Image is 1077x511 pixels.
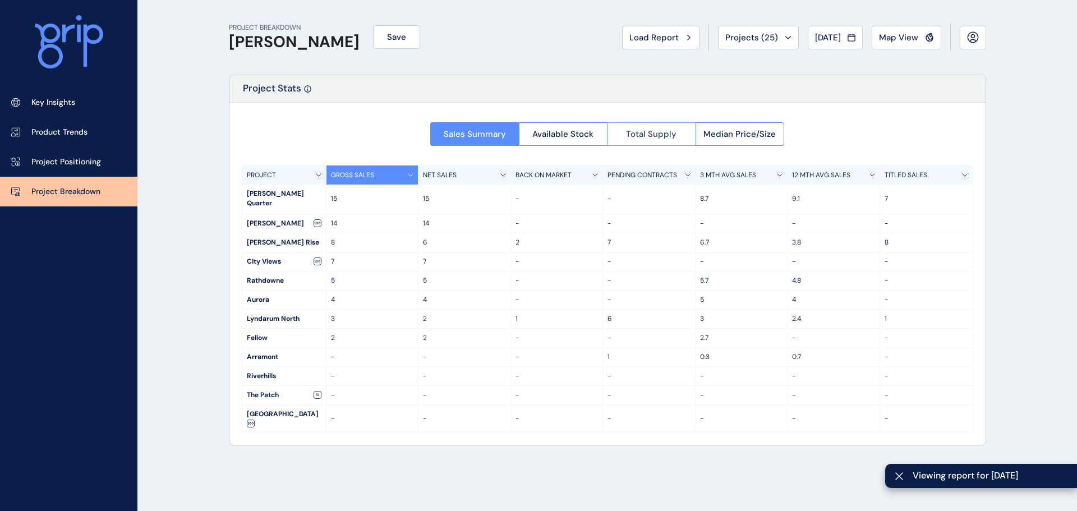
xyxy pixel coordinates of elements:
[607,314,691,324] p: 6
[629,32,679,43] span: Load Report
[516,390,599,400] p: -
[516,238,599,247] p: 2
[700,194,783,204] p: 8.7
[423,390,506,400] p: -
[423,171,457,180] p: NET SALES
[242,271,326,290] div: Rathdowne
[607,219,691,228] p: -
[700,314,783,324] p: 3
[792,314,875,324] p: 2.4
[242,291,326,309] div: Aurora
[519,122,607,146] button: Available Stock
[700,219,783,228] p: -
[607,352,691,362] p: 1
[516,276,599,286] p: -
[718,26,799,49] button: Projects (25)
[792,194,875,204] p: 9.1
[700,352,783,362] p: 0.3
[607,122,696,146] button: Total Supply
[607,257,691,266] p: -
[242,310,326,328] div: Lyndarum North
[792,352,875,362] p: 0.7
[792,219,875,228] p: -
[622,26,699,49] button: Load Report
[229,23,360,33] p: PROJECT BREAKDOWN
[885,194,968,204] p: 7
[423,219,506,228] p: 14
[815,32,841,43] span: [DATE]
[885,219,968,228] p: -
[331,390,414,400] p: -
[331,352,414,362] p: -
[423,371,506,381] p: -
[423,295,506,305] p: 4
[885,371,968,381] p: -
[242,386,326,404] div: The Patch
[792,371,875,381] p: -
[792,333,875,343] p: -
[885,390,968,400] p: -
[607,371,691,381] p: -
[792,257,875,266] p: -
[885,352,968,362] p: -
[242,367,326,385] div: Riverhills
[31,127,88,138] p: Product Trends
[423,257,506,266] p: 7
[885,171,927,180] p: TITLED SALES
[373,25,420,49] button: Save
[31,186,100,197] p: Project Breakdown
[423,414,506,423] p: -
[703,128,776,140] span: Median Price/Size
[242,329,326,347] div: Fellow
[913,469,1068,482] span: Viewing report for [DATE]
[242,233,326,252] div: [PERSON_NAME] Rise
[247,171,276,180] p: PROJECT
[423,333,506,343] p: 2
[516,352,599,362] p: -
[792,238,875,247] p: 3.8
[516,171,572,180] p: BACK ON MARKET
[696,122,785,146] button: Median Price/Size
[331,314,414,324] p: 3
[700,371,783,381] p: -
[516,333,599,343] p: -
[792,390,875,400] p: -
[516,257,599,266] p: -
[229,33,360,52] h1: [PERSON_NAME]
[331,171,374,180] p: GROSS SALES
[242,214,326,233] div: [PERSON_NAME]
[243,82,301,103] p: Project Stats
[700,390,783,400] p: -
[700,295,783,305] p: 5
[885,276,968,286] p: -
[885,333,968,343] p: -
[423,238,506,247] p: 6
[331,333,414,343] p: 2
[700,171,756,180] p: 3 MTH AVG SALES
[607,171,677,180] p: PENDING CONTRACTS
[516,194,599,204] p: -
[516,219,599,228] p: -
[700,414,783,423] p: -
[516,414,599,423] p: -
[242,348,326,366] div: Arramont
[872,26,941,49] button: Map View
[792,414,875,423] p: -
[444,128,506,140] span: Sales Summary
[626,128,676,140] span: Total Supply
[885,257,968,266] p: -
[31,156,101,168] p: Project Positioning
[423,352,506,362] p: -
[242,185,326,214] div: [PERSON_NAME] Quarter
[516,314,599,324] p: 1
[423,194,506,204] p: 15
[387,31,406,43] span: Save
[607,414,691,423] p: -
[331,295,414,305] p: 4
[423,314,506,324] p: 2
[516,295,599,305] p: -
[331,194,414,204] p: 15
[331,219,414,228] p: 14
[331,414,414,423] p: -
[242,405,326,432] div: [GEOGRAPHIC_DATA]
